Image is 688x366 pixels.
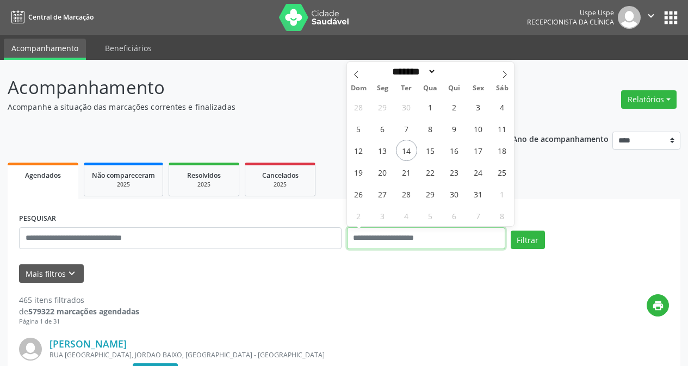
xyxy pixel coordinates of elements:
span: Setembro 30, 2025 [396,96,417,117]
span: Outubro 19, 2025 [348,162,369,183]
span: Novembro 2, 2025 [348,205,369,226]
span: Setembro 29, 2025 [372,96,393,117]
span: Outubro 29, 2025 [420,183,441,204]
span: Outubro 12, 2025 [348,140,369,161]
div: RUA [GEOGRAPHIC_DATA], JORDAO BAIXO, [GEOGRAPHIC_DATA] - [GEOGRAPHIC_DATA] [49,350,506,359]
span: Dom [347,85,371,92]
span: Seg [370,85,394,92]
span: Outubro 27, 2025 [372,183,393,204]
p: Acompanhe a situação das marcações correntes e finalizadas [8,101,479,113]
span: Cancelados [262,171,299,180]
i: keyboard_arrow_down [66,268,78,280]
button: Filtrar [511,231,545,249]
span: Outubro 31, 2025 [468,183,489,204]
span: Outubro 24, 2025 [468,162,489,183]
div: 2025 [177,181,231,189]
span: Novembro 1, 2025 [492,183,513,204]
select: Month [389,66,437,77]
span: Outubro 25, 2025 [492,162,513,183]
p: Ano de acompanhamento [512,132,609,145]
a: Beneficiários [97,39,159,58]
div: 2025 [92,181,155,189]
img: img [618,6,641,29]
span: Agendados [25,171,61,180]
button: apps [661,8,680,27]
span: Central de Marcação [28,13,94,22]
strong: 579322 marcações agendadas [28,306,139,317]
img: img [19,338,42,361]
span: Outubro 6, 2025 [372,118,393,139]
span: Outubro 7, 2025 [396,118,417,139]
span: Outubro 2, 2025 [444,96,465,117]
a: [PERSON_NAME] [49,338,127,350]
span: Outubro 22, 2025 [420,162,441,183]
div: 2025 [253,181,307,189]
span: Outubro 17, 2025 [468,140,489,161]
span: Outubro 15, 2025 [420,140,441,161]
span: Setembro 28, 2025 [348,96,369,117]
span: Novembro 5, 2025 [420,205,441,226]
span: Outubro 21, 2025 [396,162,417,183]
span: Sáb [490,85,514,92]
span: Outubro 5, 2025 [348,118,369,139]
i: print [652,300,664,312]
span: Novembro 4, 2025 [396,205,417,226]
span: Recepcionista da clínica [527,17,614,27]
span: Sex [466,85,490,92]
div: 465 itens filtrados [19,294,139,306]
span: Outubro 10, 2025 [468,118,489,139]
input: Year [436,66,472,77]
div: Uspe Uspe [527,8,614,17]
span: Outubro 16, 2025 [444,140,465,161]
i:  [645,10,657,22]
span: Novembro 6, 2025 [444,205,465,226]
button: print [647,294,669,317]
a: Acompanhamento [4,39,86,60]
span: Qui [442,85,466,92]
div: Página 1 de 31 [19,317,139,326]
span: Outubro 4, 2025 [492,96,513,117]
span: Outubro 28, 2025 [396,183,417,204]
span: Novembro 3, 2025 [372,205,393,226]
button:  [641,6,661,29]
button: Mais filtroskeyboard_arrow_down [19,264,84,283]
span: Outubro 9, 2025 [444,118,465,139]
p: Acompanhamento [8,74,479,101]
label: PESQUISAR [19,210,56,227]
span: Outubro 26, 2025 [348,183,369,204]
span: Outubro 11, 2025 [492,118,513,139]
span: Novembro 7, 2025 [468,205,489,226]
span: Outubro 1, 2025 [420,96,441,117]
span: Outubro 18, 2025 [492,140,513,161]
a: Central de Marcação [8,8,94,26]
span: Outubro 30, 2025 [444,183,465,204]
span: Não compareceram [92,171,155,180]
span: Ter [394,85,418,92]
div: de [19,306,139,317]
span: Outubro 23, 2025 [444,162,465,183]
span: Resolvidos [187,171,221,180]
span: Outubro 14, 2025 [396,140,417,161]
button: Relatórios [621,90,677,109]
span: Outubro 13, 2025 [372,140,393,161]
span: Novembro 8, 2025 [492,205,513,226]
span: Outubro 8, 2025 [420,118,441,139]
span: Outubro 20, 2025 [372,162,393,183]
span: Outubro 3, 2025 [468,96,489,117]
span: Qua [418,85,442,92]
